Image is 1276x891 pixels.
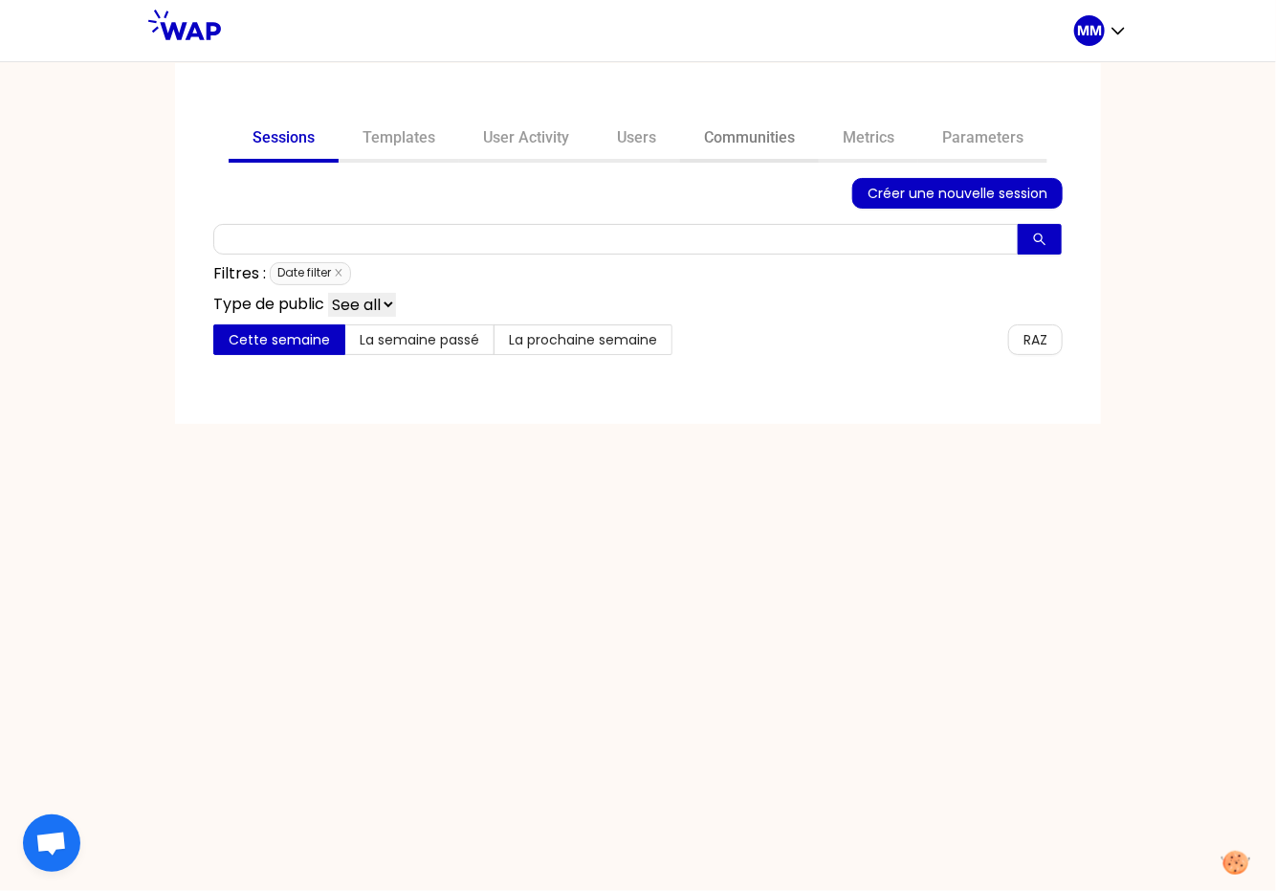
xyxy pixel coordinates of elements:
[23,814,80,872] a: Ouvrir le chat
[509,330,657,349] span: La prochaine semaine
[680,117,819,163] a: Communities
[334,268,343,278] span: close
[229,117,339,163] a: Sessions
[1008,324,1063,355] button: RAZ
[339,117,459,163] a: Templates
[1033,233,1046,248] span: search
[1074,15,1128,46] button: MM
[270,262,351,285] span: Date filter
[852,178,1063,209] button: Créer une nouvelle session
[1210,839,1262,886] button: Manage your preferences about cookies
[459,117,593,163] a: User Activity
[1023,329,1047,350] span: RAZ
[229,330,330,349] span: Cette semaine
[1077,21,1102,40] p: MM
[819,117,918,163] a: Metrics
[213,293,324,317] p: Type de public
[360,330,479,349] span: La semaine passé
[918,117,1047,163] a: Parameters
[868,183,1047,204] span: Créer une nouvelle session
[213,262,266,285] p: Filtres :
[1018,224,1062,255] button: search
[593,117,680,163] a: Users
